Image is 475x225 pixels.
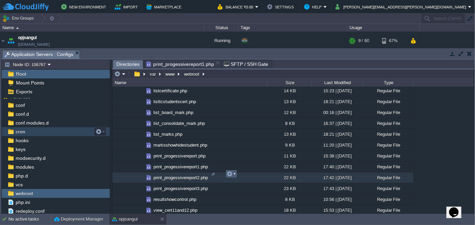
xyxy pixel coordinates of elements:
img: AMDAwAAAACH5BAEAAAAALAAAAAABAAEAAAICRAEAOw== [6,32,16,50]
img: AMDAwAAAACH5BAEAAAAALAAAAAABAAEAAAICRAEAOw== [140,205,145,215]
input: Click to enter the path [112,69,474,79]
a: Exports [15,89,33,95]
button: opjsangul [112,216,138,223]
iframe: chat widget [446,198,468,218]
img: AMDAwAAAACH5BAEAAAAALAAAAAABAAEAAAICRAEAOw== [140,107,145,118]
a: resultshowcontrol.php [152,196,197,202]
img: AMDAwAAAACH5BAEAAAAALAAAAAABAAEAAAICRAEAOw== [145,98,152,106]
div: 13 KB [267,96,311,107]
div: 8 KB [267,118,311,129]
button: Node ID: 106767 [4,61,48,68]
div: 9 / 60 [358,32,369,50]
div: 22 KB [267,162,311,172]
div: Last Modified [312,79,362,87]
a: php.d [14,173,29,179]
div: 67% [382,32,404,50]
span: Application Servers : Configs [4,50,73,59]
img: AMDAwAAAACH5BAEAAAAALAAAAAABAAEAAAICRAEAOw== [140,183,145,194]
img: AMDAwAAAACH5BAEAAAAALAAAAAABAAEAAAICRAEAOw== [140,118,145,129]
div: 11 KB [267,151,311,161]
button: New Environment [61,3,108,11]
a: vcs [14,182,24,188]
div: Status [205,24,238,32]
div: Tags [239,24,347,32]
div: 8 KB [267,194,311,205]
div: 15:53 | [DATE] [311,205,362,215]
img: AMDAwAAAACH5BAEAAAAALAAAAAABAAEAAAICRAEAOw== [140,140,145,150]
div: Regular File [362,118,413,129]
img: AMDAwAAAACH5BAEAAAAALAAAAAABAAEAAAICRAEAOw== [145,87,152,95]
div: 17:42 | [DATE] [311,172,362,183]
img: AMDAwAAAACH5BAEAAAAALAAAAAABAAEAAAICRAEAOw== [140,194,145,205]
button: Marketplace [146,3,183,11]
a: list_consolidate_mark.php [152,120,206,126]
div: 14 KB [267,86,311,96]
img: AMDAwAAAACH5BAEAAAAALAAAAAABAAEAAAICRAEAOw== [140,96,145,107]
img: AMDAwAAAACH5BAEAAAAALAAAAAABAAEAAAICRAEAOw== [0,32,6,50]
img: AMDAwAAAACH5BAEAAAAALAAAAAABAAEAAAICRAEAOw== [145,109,152,116]
img: AMDAwAAAACH5BAEAAAAALAAAAAABAAEAAAICRAEAOw== [145,196,152,203]
div: Regular File [362,183,413,194]
a: print_progessivereport.php [152,153,207,159]
div: 15:38 | [DATE] [311,151,362,161]
a: Favorites [9,94,31,99]
img: AMDAwAAAACH5BAEAAAAALAAAAAABAAEAAAICRAEAOw== [140,151,145,161]
div: Regular File [362,205,413,215]
span: conf.modules.d [14,120,50,126]
button: [PERSON_NAME][EMAIL_ADDRESS][PERSON_NAME][DOMAIN_NAME] [335,3,468,11]
div: Regular File [362,140,413,150]
span: SFTP / SSH Gate [224,60,268,68]
a: view_cert11and12.php [152,207,198,213]
div: Running [204,32,239,50]
div: No active tasks [9,214,51,225]
a: modules [14,164,35,170]
a: keys [14,146,27,152]
img: AMDAwAAAACH5BAEAAAAALAAAAAABAAEAAAICRAEAOw== [145,131,152,138]
a: conf.d [14,111,30,117]
button: webroot [183,71,201,77]
div: 00:16 | [DATE] [311,107,362,118]
a: print_progessivereport3.php [152,186,209,191]
a: modsecurity.d [14,155,47,161]
a: Mount Points [15,80,45,86]
a: redeploy.conf [14,208,46,214]
button: Balance ₹0.00 [218,3,255,11]
a: print_progessivereport1.php [152,164,209,170]
button: Settings [267,3,296,11]
a: listcertificate.php [152,88,188,94]
div: 12 KB [267,107,311,118]
div: 18:21 | [DATE] [311,129,362,139]
span: list_marks.php [152,131,183,137]
div: Size [268,79,311,87]
a: conf [14,102,26,108]
li: /var/www/webroot/ROOT/erp/application/views/exam/print_progessivereport1.php [144,60,221,68]
span: Root [15,71,27,77]
div: 11:20 | [DATE] [311,140,362,150]
div: 17:43 | [DATE] [311,183,362,194]
a: cron [14,129,26,135]
a: opjsangul [18,34,37,41]
span: php.ini [14,199,31,205]
div: 18:21 | [DATE] [311,96,362,107]
a: listtcstudentscert.php [152,99,197,105]
img: AMDAwAAAACH5BAEAAAAALAAAAAABAAEAAAICRAEAOw== [145,185,152,192]
div: 17:40 | [DATE] [311,162,362,172]
img: AMDAwAAAACH5BAEAAAAALAAAAAABAAEAAAICRAEAOw== [145,163,152,171]
img: AMDAwAAAACH5BAEAAAAALAAAAAABAAEAAAICRAEAOw== [140,172,145,183]
div: Regular File [362,129,413,139]
div: Name [113,79,267,87]
div: 9 KB [267,140,311,150]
